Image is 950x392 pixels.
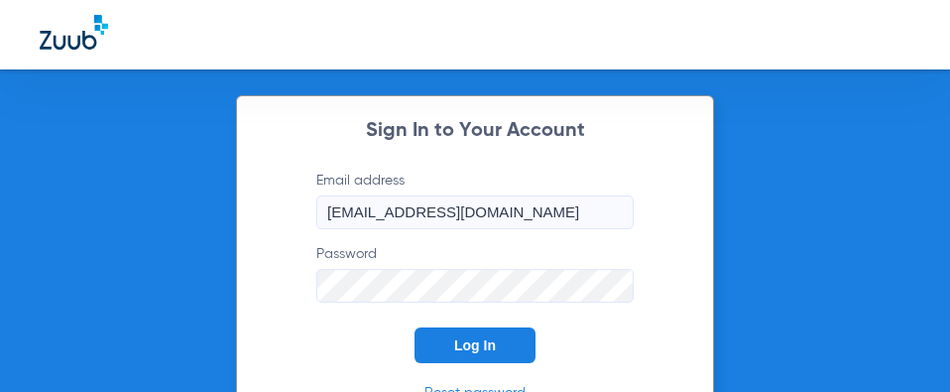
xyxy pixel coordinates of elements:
[316,196,634,229] input: Email address
[415,327,535,363] button: Log In
[316,269,634,303] input: Password
[851,297,950,392] iframe: Chat Widget
[454,337,496,353] span: Log In
[316,244,634,303] label: Password
[287,121,663,141] h2: Sign In to Your Account
[40,15,108,50] img: Zuub Logo
[316,171,634,229] label: Email address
